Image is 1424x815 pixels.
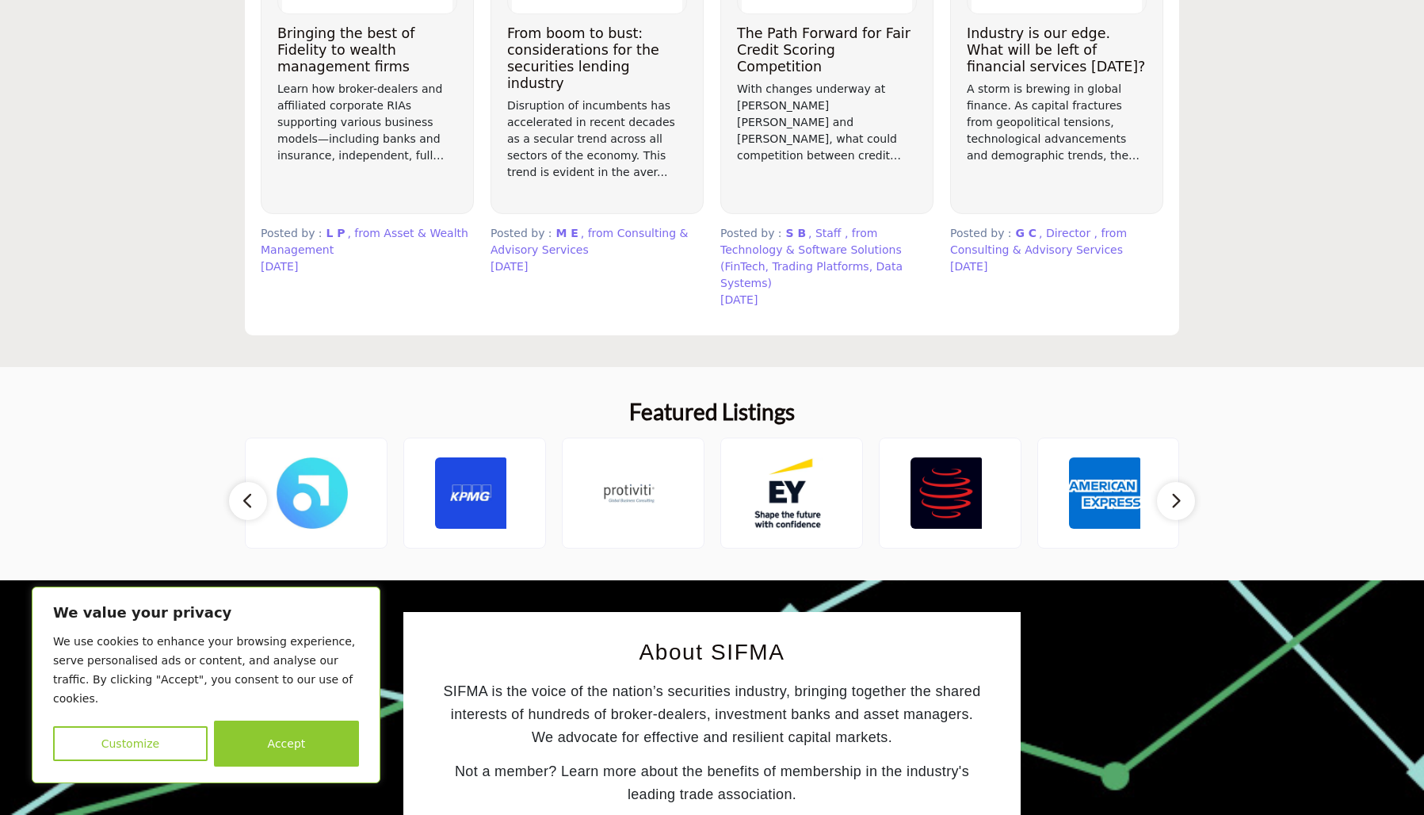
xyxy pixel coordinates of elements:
p: A storm is brewing in global finance. As capital fractures from geopolitical tensions, technologi... [967,81,1147,164]
span: , Staff [808,227,842,239]
span: B [797,227,806,239]
button: Customize [53,726,208,761]
h3: From boom to bust: considerations for the securities lending industry [507,25,687,92]
p: Posted by : [491,225,704,258]
p: We use cookies to enhance your browsing experience, serve personalised ads or content, and analys... [53,632,359,708]
img: American Express Company [1069,457,1140,529]
span: P [337,227,345,239]
span: [DATE] [950,260,987,273]
span: S [785,227,793,239]
span: E [571,227,578,239]
span: , from Consulting & Advisory Services [491,227,688,256]
span: Not a member? Learn more about the benefits of membership in the industry's leading trade associa... [455,763,969,802]
div: We value your privacy [32,587,380,783]
span: M [555,227,567,239]
img: Smarsh [277,457,348,529]
img: Protiviti [594,457,665,529]
h3: Industry is our edge. What will be left of financial services [DATE]? [967,25,1147,75]
h2: About SIFMA [439,636,985,669]
img: Ernst & Young LLP [752,457,823,529]
button: Accept [214,721,359,767]
span: [DATE] [491,260,528,273]
span: , Director [1039,227,1090,239]
p: Posted by : [261,225,474,258]
p: Posted by : [720,225,933,292]
span: [DATE] [261,260,298,273]
p: We value your privacy [53,603,359,622]
h3: The Path Forward for Fair Credit Scoring Competition [737,25,917,75]
span: C [1029,227,1037,239]
span: , from Asset & Wealth Management [261,227,468,256]
p: Learn how broker-dealers and affiliated corporate RIAs supporting various business models—includi... [277,81,457,164]
p: Disruption of incumbents has accelerated in recent decades as a secular trend across all sectors ... [507,98,687,181]
h3: Bringing the best of Fidelity to wealth management firms [277,25,457,75]
span: SIFMA is the voice of the nation’s securities industry, bringing together the shared interests of... [443,683,980,745]
img: KPMG LLP [435,457,506,529]
h2: Featured Listings [629,399,795,426]
span: L [326,227,333,239]
span: [DATE] [720,293,758,306]
img: Global Relay [911,457,982,529]
span: G [1015,227,1025,239]
p: With changes underway at [PERSON_NAME] [PERSON_NAME] and [PERSON_NAME], what could competition be... [737,81,917,164]
p: Posted by : [950,225,1163,258]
